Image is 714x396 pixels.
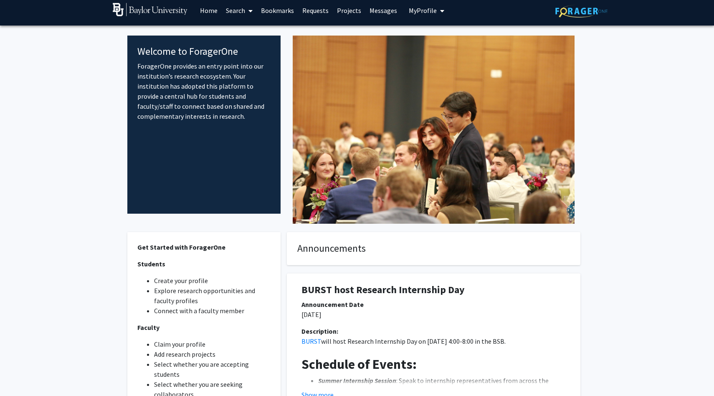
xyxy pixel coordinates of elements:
[409,6,437,15] span: My Profile
[137,243,225,251] strong: Get Started with ForagerOne
[154,349,271,359] li: Add research projects
[301,326,566,336] div: Description:
[293,36,575,224] img: Cover Image
[137,61,271,121] p: ForagerOne provides an entry point into our institution’s research ecosystem. Your institution ha...
[301,299,566,309] div: Announcement Date
[154,339,271,349] li: Claim your profile
[301,356,417,373] strong: Schedule of Events:
[301,284,566,296] h1: BURST host Research Internship Day
[154,306,271,316] li: Connect with a faculty member
[318,376,396,385] em: Summer Internship Session
[6,358,35,390] iframe: Chat
[301,309,566,319] p: [DATE]
[555,5,608,18] img: ForagerOne Logo
[154,286,271,306] li: Explore research opportunities and faculty profiles
[297,243,570,255] h4: Announcements
[154,359,271,379] li: Select whether you are accepting students
[113,3,187,16] img: Baylor University Logo
[137,323,160,332] strong: Faculty
[301,337,321,345] a: BURST
[154,276,271,286] li: Create your profile
[318,376,566,396] li: : Speak to internship representatives from across the country to learn about how to apply!
[137,260,165,268] strong: Students
[301,336,566,346] p: will host Research Internship Day on [DATE] 4:00-8:00 in the BSB.
[137,46,271,58] h4: Welcome to ForagerOne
